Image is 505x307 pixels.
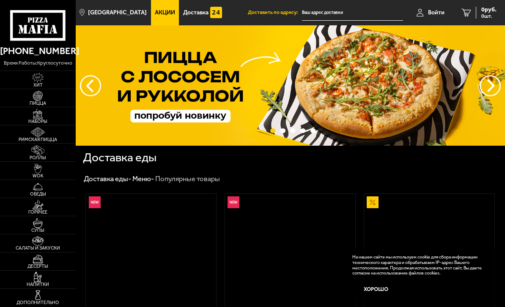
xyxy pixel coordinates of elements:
[352,281,400,297] button: Хорошо
[300,128,305,133] button: точки переключения
[155,174,220,184] div: Популярные товары
[367,196,379,208] img: Акционный
[428,10,445,16] span: Войти
[132,174,154,183] a: Меню-
[310,128,316,133] button: точки переключения
[291,128,296,133] button: точки переключения
[228,196,239,208] img: Новинка
[89,196,101,208] img: Новинка
[155,10,175,16] span: Акции
[210,7,222,19] img: 15daf4d41897b9f0e9f617042186c801.svg
[248,10,302,15] span: Доставить по адресу:
[84,174,131,183] a: Доставка еды-
[183,10,209,16] span: Доставка
[80,75,101,96] button: следующий
[280,128,285,133] button: точки переключения
[480,75,501,96] button: предыдущий
[352,255,486,277] p: На нашем сайте мы используем cookie для сбора информации технического характера и обрабатываем IP...
[481,14,497,19] span: 0 шт.
[481,7,497,13] span: 0 руб.
[88,10,147,16] span: [GEOGRAPHIC_DATA]
[270,128,275,133] button: точки переключения
[83,152,156,163] h1: Доставка еды
[302,5,403,21] input: Ваш адрес доставки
